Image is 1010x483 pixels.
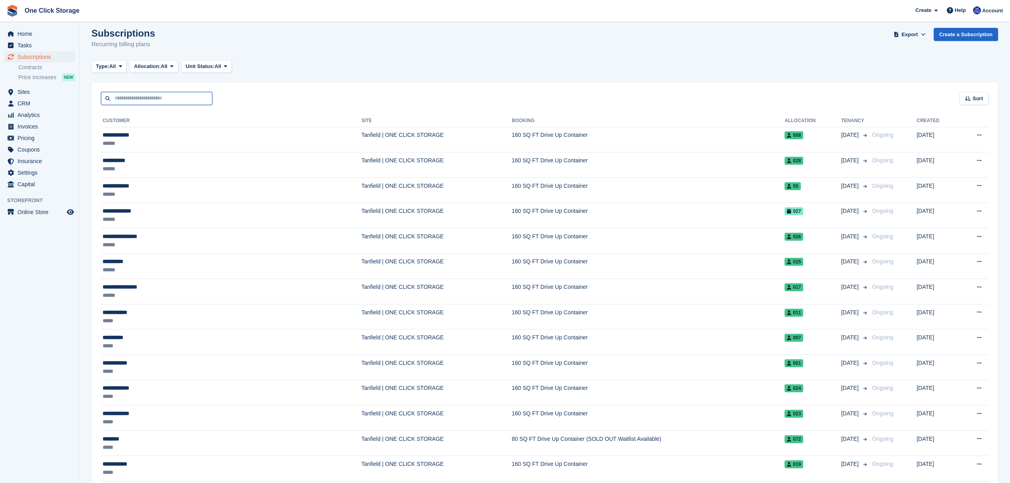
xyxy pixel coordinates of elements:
td: Tanfield | ONE CLICK STORAGE [361,253,512,279]
span: [DATE] [841,384,860,392]
th: Site [361,115,512,127]
span: Insurance [17,156,65,167]
td: 160 SQ FT Drive Up Container [512,152,785,178]
span: Ongoing [872,385,893,391]
th: Allocation [785,115,841,127]
a: Create a Subscription [934,28,998,41]
span: Sort [973,95,983,103]
span: Online Store [17,206,65,218]
img: stora-icon-8386f47178a22dfd0bd8f6a31ec36ba5ce8667c1dd55bd0f319d3a0aa187defe.svg [6,5,18,17]
span: Ongoing [872,258,893,265]
span: 026 [785,233,803,241]
td: Tanfield | ONE CLICK STORAGE [361,355,512,380]
td: 160 SQ FT Drive Up Container [512,177,785,203]
td: [DATE] [917,127,958,152]
a: menu [4,98,75,109]
button: Unit Status: All [181,60,232,73]
span: Pricing [17,132,65,144]
span: [DATE] [841,333,860,342]
span: Tasks [17,40,65,51]
a: Contracts [18,64,75,71]
td: [DATE] [917,430,958,456]
button: Type: All [91,60,126,73]
span: 072 [785,435,803,443]
td: Tanfield | ONE CLICK STORAGE [361,279,512,304]
span: Invoices [17,121,65,132]
a: menu [4,156,75,167]
th: Tenancy [841,115,869,127]
span: 025 [785,258,803,266]
th: Customer [101,115,361,127]
span: 028 [785,157,803,165]
span: All [215,62,221,70]
span: [DATE] [841,182,860,190]
td: Tanfield | ONE CLICK STORAGE [361,127,512,152]
p: Recurring billing plans [91,40,155,49]
a: menu [4,51,75,62]
a: menu [4,109,75,121]
a: menu [4,167,75,178]
div: NEW [62,73,75,81]
a: menu [4,28,75,39]
a: menu [4,86,75,97]
span: All [161,62,167,70]
span: [DATE] [841,359,860,367]
td: [DATE] [917,152,958,178]
span: Ongoing [872,208,893,214]
span: Ongoing [872,157,893,164]
td: Tanfield | ONE CLICK STORAGE [361,456,512,481]
span: Allocation: [134,62,161,70]
span: 55 [785,182,800,190]
span: 001 [785,359,803,367]
a: menu [4,132,75,144]
td: 160 SQ FT Drive Up Container [512,127,785,152]
td: [DATE] [917,228,958,254]
td: 160 SQ FT Drive Up Container [512,405,785,431]
td: Tanfield | ONE CLICK STORAGE [361,177,512,203]
td: Tanfield | ONE CLICK STORAGE [361,329,512,355]
td: [DATE] [917,253,958,279]
span: Ongoing [872,233,893,240]
h1: Subscriptions [91,28,155,39]
span: [DATE] [841,435,860,443]
td: [DATE] [917,279,958,304]
span: 027 [785,207,803,215]
td: 160 SQ FT Drive Up Container [512,329,785,355]
span: Coupons [17,144,65,155]
td: [DATE] [917,405,958,431]
span: Account [982,7,1003,15]
td: [DATE] [917,177,958,203]
span: 019 [785,460,803,468]
td: 80 SQ FT Drive Up Container (SOLD OUT Waitlist Available) [512,430,785,456]
td: 160 SQ FT Drive Up Container [512,253,785,279]
span: Price increases [18,74,56,81]
span: All [109,62,116,70]
span: [DATE] [841,156,860,165]
span: Create [915,6,931,14]
td: 160 SQ FT Drive Up Container [512,355,785,380]
span: Ongoing [872,410,893,417]
span: 024 [785,384,803,392]
span: [DATE] [841,257,860,266]
span: Sites [17,86,65,97]
span: [DATE] [841,409,860,418]
span: Ongoing [872,436,893,442]
td: [DATE] [917,355,958,380]
td: Tanfield | ONE CLICK STORAGE [361,152,512,178]
td: [DATE] [917,203,958,228]
a: menu [4,144,75,155]
td: [DATE] [917,304,958,329]
a: Price increases NEW [18,73,75,82]
a: menu [4,40,75,51]
a: One Click Storage [21,4,83,17]
span: 023 [785,410,803,418]
span: [DATE] [841,283,860,291]
span: Unit Status: [186,62,215,70]
td: 160 SQ FT Drive Up Container [512,380,785,405]
td: Tanfield | ONE CLICK STORAGE [361,203,512,228]
th: Booking [512,115,785,127]
span: Ongoing [872,309,893,316]
td: 160 SQ FT Drive Up Container [512,304,785,329]
td: Tanfield | ONE CLICK STORAGE [361,430,512,456]
span: [DATE] [841,232,860,241]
